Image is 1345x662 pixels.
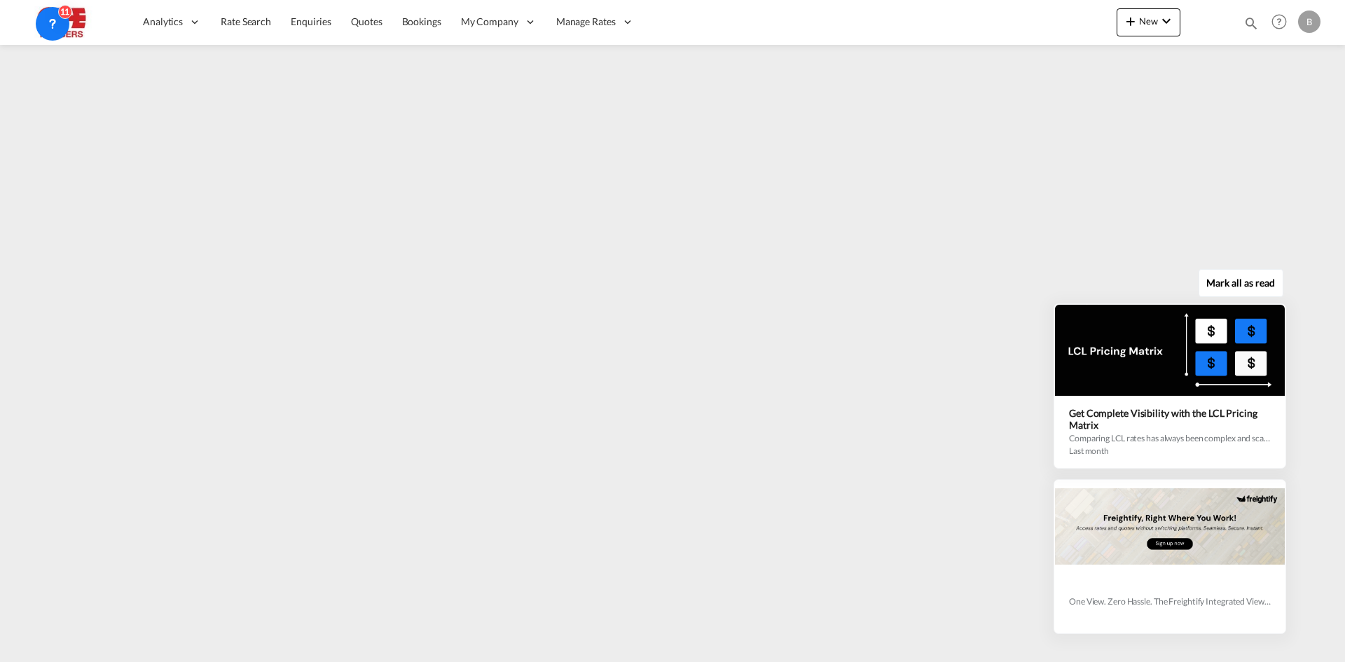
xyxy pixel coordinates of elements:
[143,15,183,29] span: Analytics
[351,15,382,27] span: Quotes
[291,15,331,27] span: Enquiries
[1122,13,1139,29] md-icon: icon-plus 400-fg
[1122,15,1175,27] span: New
[1158,13,1175,29] md-icon: icon-chevron-down
[556,15,616,29] span: Manage Rates
[461,15,518,29] span: My Company
[1243,15,1259,31] md-icon: icon-magnify
[221,15,271,27] span: Rate Search
[1267,10,1298,35] div: Help
[1243,15,1259,36] div: icon-magnify
[402,15,441,27] span: Bookings
[21,6,116,38] img: 690005f0ba9d11ee90968bb23dcea500.JPG
[1298,11,1320,33] div: B
[1267,10,1291,34] span: Help
[1117,8,1180,36] button: icon-plus 400-fgNewicon-chevron-down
